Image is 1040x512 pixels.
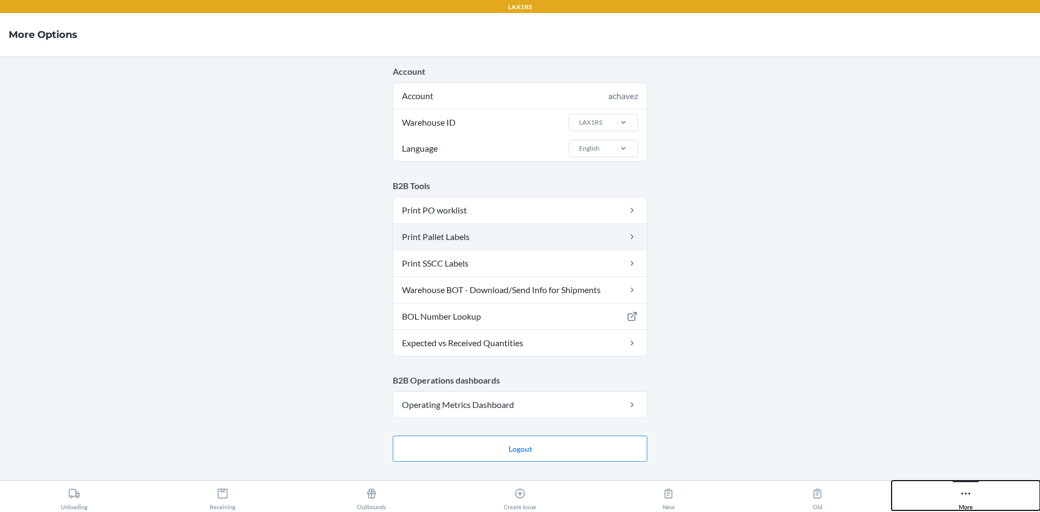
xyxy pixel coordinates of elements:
h4: More Options [9,28,77,42]
div: Create Issue [504,483,536,510]
div: Outbounds [357,483,386,510]
input: LanguageEnglish [578,144,579,153]
span: Warehouse ID [400,109,457,135]
div: New [662,483,675,510]
a: Print SSCC Labels [393,250,647,276]
div: Receiving [210,483,236,510]
div: achavez [608,89,638,102]
div: English [579,144,600,153]
p: B2B Operations dashboards [393,374,647,387]
a: BOL Number Lookup [393,303,647,329]
div: Unloading [61,483,88,510]
div: LAX1RS [579,118,602,127]
a: Print Pallet Labels [393,224,647,250]
p: Account [393,65,647,78]
button: More [892,481,1040,510]
a: Expected vs Received Quantities [393,330,647,356]
p: LAX1RS [508,2,532,12]
a: Warehouse BOT - Download/Send Info for Shipments [393,277,647,303]
button: Old [743,481,891,510]
button: Create Issue [446,481,594,510]
button: Outbounds [297,481,446,510]
a: Operating Metrics Dashboard [393,392,647,418]
span: Language [400,135,439,161]
div: More [959,483,973,510]
a: Print PO worklist [393,197,647,223]
button: New [594,481,743,510]
p: B2B Tools [393,179,647,192]
input: Warehouse IDLAX1RS [578,118,579,127]
button: Logout [393,436,647,462]
button: Receiving [148,481,297,510]
div: Old [811,483,823,510]
div: Account [393,83,647,109]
